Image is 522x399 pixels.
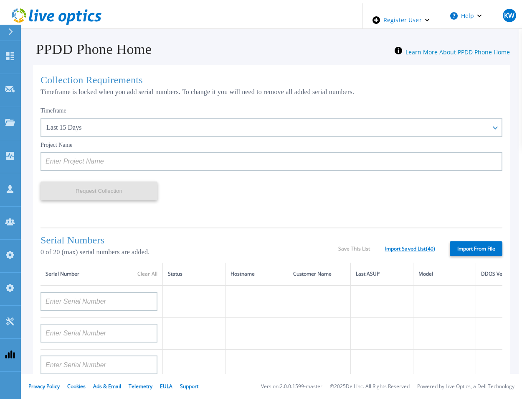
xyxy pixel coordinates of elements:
th: Status [163,263,226,286]
th: Last ASUP [351,263,413,286]
input: Enter Serial Number [41,292,157,311]
a: Telemetry [129,383,152,390]
input: Enter Serial Number [41,324,157,343]
h1: Serial Numbers [41,235,338,246]
th: Hostname [226,263,288,286]
a: Import Saved List ( 40 ) [385,246,435,252]
button: Help [440,3,492,28]
h1: Collection Requirements [41,74,502,86]
input: Enter Serial Number [41,356,157,374]
li: © 2025 Dell Inc. All Rights Reserved [330,384,410,389]
a: EULA [160,383,172,390]
li: Powered by Live Optics, a Dell Technology [417,384,514,389]
h1: PPDD Phone Home [24,41,152,57]
a: Ads & Email [93,383,121,390]
span: KW [504,12,514,19]
input: Enter Project Name [41,152,502,171]
th: Customer Name [288,263,351,286]
label: Import From File [450,241,502,256]
label: Timeframe [41,107,66,114]
div: Register User [362,3,440,37]
div: Last 15 Days [46,124,487,131]
li: Version: 2.0.0.1599-master [261,384,322,389]
a: Support [180,383,198,390]
a: Learn More About PPDD Phone Home [405,48,510,56]
a: Privacy Policy [28,383,60,390]
p: Timeframe is locked when you add serial numbers. To change it you will need to remove all added s... [41,88,502,96]
a: Cookies [67,383,86,390]
button: Request Collection [41,182,157,200]
th: Model [413,263,476,286]
div: Serial Number [46,269,157,279]
p: 0 of 20 (max) serial numbers are added. [41,248,338,256]
label: Project Name [41,142,73,148]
